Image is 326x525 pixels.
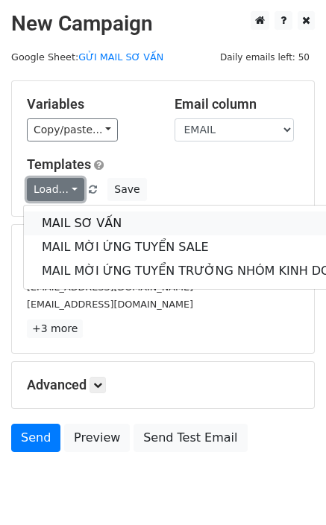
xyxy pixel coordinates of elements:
span: Daily emails left: 50 [215,49,315,66]
a: GỬI MAIL SƠ VẤN [78,51,163,63]
a: +3 more [27,319,83,338]
iframe: Chat Widget [251,454,326,525]
a: Copy/paste... [27,118,118,141]
button: Save [107,178,146,201]
a: Load... [27,178,84,201]
h2: New Campaign [11,11,315,36]
small: [EMAIL_ADDRESS][DOMAIN_NAME] [27,299,193,310]
a: Templates [27,156,91,172]
a: Preview [64,424,130,452]
h5: Advanced [27,377,299,393]
a: Send [11,424,60,452]
h5: Variables [27,96,152,112]
h5: Email column [175,96,300,112]
small: Google Sheet: [11,51,163,63]
a: Send Test Email [134,424,247,452]
a: Daily emails left: 50 [215,51,315,63]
